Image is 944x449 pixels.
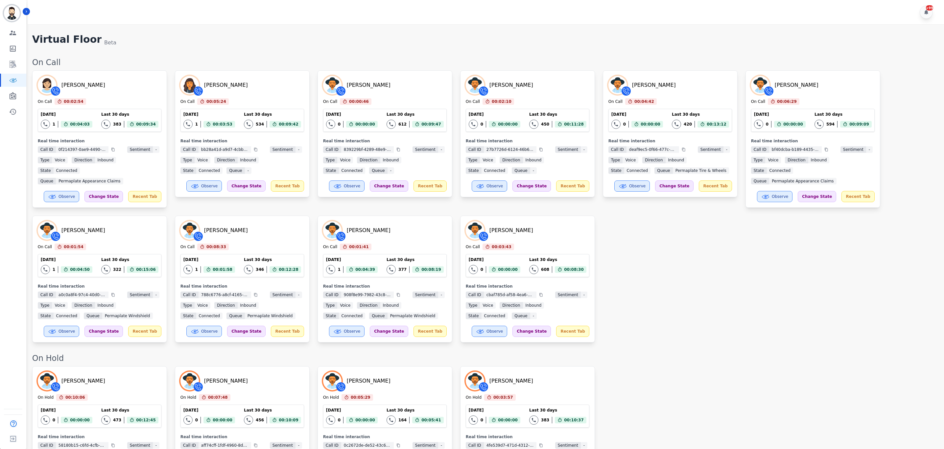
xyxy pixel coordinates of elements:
[469,408,520,413] div: [DATE]
[523,157,544,163] span: inbound
[54,167,80,174] span: connected
[673,167,729,174] span: Permaplate Tire & Wheels
[64,244,83,250] span: 00:01:54
[480,157,496,163] span: voice
[512,326,551,337] div: Change State
[227,326,266,337] div: Change State
[398,267,407,272] div: 377
[38,146,56,153] span: Call ID
[195,267,198,272] div: 1
[840,146,866,153] span: Sentiment
[214,302,237,309] span: Direction
[347,226,390,234] div: [PERSON_NAME]
[466,284,589,289] div: Real time interaction
[421,266,441,273] span: 00:08:19
[95,157,116,163] span: inbound
[369,167,387,174] span: Queue
[323,302,338,309] span: Type
[113,122,121,127] div: 383
[413,180,446,192] div: Recent Tab
[529,257,586,262] div: Last 30 days
[136,266,156,273] span: 00:15:06
[608,138,732,144] div: Real time interaction
[808,157,830,163] span: inbound
[38,167,54,174] span: State
[38,157,52,163] span: Type
[4,5,20,21] img: Bordered avatar
[201,329,218,334] span: Observe
[32,57,937,68] div: On Call
[369,313,387,319] span: Queue
[339,313,366,319] span: connected
[357,302,380,309] span: Direction
[186,180,222,192] button: Observe
[541,267,549,272] div: 608
[370,326,408,337] div: Change State
[355,121,375,128] span: 00:00:00
[751,138,875,144] div: Real time interaction
[256,267,264,272] div: 346
[775,81,818,89] div: [PERSON_NAME]
[208,394,228,401] span: 00:07:48
[608,99,623,105] div: On Call
[751,76,769,94] img: Avatar
[608,146,626,153] span: Call ID
[492,98,511,105] span: 00:02:10
[244,112,301,117] div: Last 30 days
[38,313,54,319] span: State
[772,194,788,199] span: Observe
[380,157,402,163] span: inbound
[214,157,237,163] span: Direction
[481,122,483,127] div: 0
[500,302,523,309] span: Direction
[347,377,390,385] div: [PERSON_NAME]
[466,167,482,174] span: State
[723,146,730,153] span: -
[180,395,196,401] div: On Hold
[244,257,301,262] div: Last 30 days
[113,267,121,272] div: 322
[814,112,872,117] div: Last 30 days
[556,326,589,337] div: Recent Tab
[623,157,638,163] span: voice
[438,292,445,298] span: -
[323,372,342,390] img: Avatar
[608,76,627,94] img: Avatar
[180,99,195,105] div: On Call
[61,226,105,234] div: [PERSON_NAME]
[70,121,90,128] span: 00:04:03
[323,284,447,289] div: Real time interaction
[323,244,337,250] div: On Call
[326,112,378,117] div: [DATE]
[204,226,248,234] div: [PERSON_NAME]
[466,302,480,309] span: Type
[153,292,159,298] span: -
[136,121,156,128] span: 00:09:34
[104,39,116,47] div: Beta
[41,257,92,262] div: [DATE]
[486,183,503,189] span: Observe
[751,146,769,153] span: Call ID
[153,146,159,153] span: -
[52,302,68,309] span: voice
[213,266,232,273] span: 00:01:58
[227,180,266,192] div: Change State
[41,408,92,413] div: [DATE]
[413,146,438,153] span: Sentiment
[323,157,338,163] span: Type
[180,372,199,390] img: Avatar
[767,167,793,174] span: connected
[777,98,797,105] span: 00:06:29
[480,302,496,309] span: voice
[466,146,484,153] span: Call ID
[530,167,537,174] span: -
[751,157,766,163] span: Type
[655,180,694,192] div: Change State
[783,121,803,128] span: 00:00:00
[754,112,806,117] div: [DATE]
[226,167,245,174] span: Queue
[347,81,390,89] div: [PERSON_NAME]
[44,326,79,337] button: Observe
[38,284,161,289] div: Real time interaction
[180,244,195,250] div: On Call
